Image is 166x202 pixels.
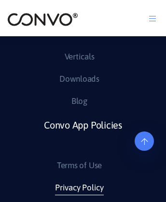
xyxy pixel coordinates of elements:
[57,158,102,173] a: Terms of Use
[7,12,78,27] img: logo_2.png
[71,94,87,109] a: Blog
[44,116,122,158] a: Convo App Policies
[55,180,104,196] a: Privacy Policy
[59,72,99,87] a: Downloads
[65,49,95,65] a: Verticals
